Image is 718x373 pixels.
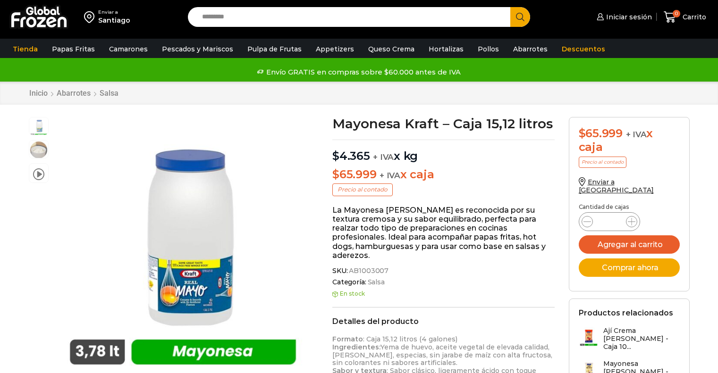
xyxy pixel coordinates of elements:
[332,140,555,163] p: x kg
[332,335,363,343] strong: Formato
[332,206,555,260] p: La Mayonesa [PERSON_NAME] es reconocida por su textura cremosa y su sabor equilibrado, perfecta p...
[332,167,339,181] span: $
[29,89,119,98] nav: Breadcrumb
[332,183,393,196] p: Precio al contado
[473,40,504,58] a: Pollos
[510,7,530,27] button: Search button
[29,89,48,98] a: Inicio
[332,290,555,297] p: En stock
[579,126,586,140] span: $
[332,149,370,163] bdi: 4.365
[373,152,394,162] span: + IVA
[332,317,555,326] h2: Detalles del producto
[579,258,680,277] button: Comprar ahora
[332,278,555,286] span: Categoría:
[311,40,359,58] a: Appetizers
[332,343,380,351] strong: Ingredientes:
[332,267,555,275] span: SKU:
[600,215,618,228] input: Product quantity
[157,40,238,58] a: Pescados y Mariscos
[332,149,339,163] span: $
[363,40,419,58] a: Queso Crema
[579,308,673,317] h2: Productos relacionados
[579,327,680,355] a: Ají Crema [PERSON_NAME] - Caja 10...
[8,40,42,58] a: Tienda
[673,10,680,17] span: 0
[332,117,555,130] h1: Mayonesa Kraft – Caja 15,12 litros
[98,9,130,16] div: Enviar a
[603,327,680,350] h3: Ají Crema [PERSON_NAME] - Caja 10...
[604,12,652,22] span: Iniciar sesión
[47,40,100,58] a: Papas Fritas
[579,157,626,168] p: Precio al contado
[626,130,647,139] span: + IVA
[99,89,119,98] a: Salsa
[29,141,48,159] span: mayonesa kraft
[366,278,385,286] a: Salsa
[380,171,400,180] span: + IVA
[579,204,680,210] p: Cantidad de cajas
[332,167,376,181] bdi: 65.999
[56,89,91,98] a: Abarrotes
[29,117,48,136] span: mayonesa heinz
[104,40,152,58] a: Camarones
[579,178,654,194] a: Enviar a [GEOGRAPHIC_DATA]
[98,16,130,25] div: Santiago
[347,267,389,275] span: AB1003007
[661,6,709,28] a: 0 Carrito
[84,9,98,25] img: address-field-icon.svg
[579,126,623,140] bdi: 65.999
[579,235,680,254] button: Agregar al carrito
[424,40,468,58] a: Hortalizas
[680,12,706,22] span: Carrito
[508,40,552,58] a: Abarrotes
[557,40,610,58] a: Descuentos
[332,168,555,182] p: x caja
[594,8,652,26] a: Iniciar sesión
[579,127,680,154] div: x caja
[243,40,306,58] a: Pulpa de Frutas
